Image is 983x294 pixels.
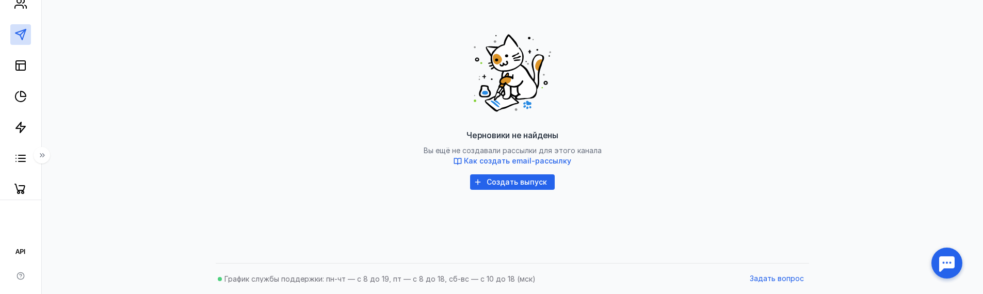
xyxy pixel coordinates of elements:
button: Создать выпуск [470,174,555,190]
span: Задать вопрос [750,274,804,283]
span: График службы поддержки: пн-чт — с 8 до 19, пт — с 8 до 18, сб-вс — с 10 до 18 (мск) [224,274,536,283]
span: Вы ещё не создавали рассылки для этого канала [424,146,602,166]
button: Как создать email-рассылку [454,156,571,166]
span: Создать выпуск [487,178,547,187]
span: Как создать email-рассылку [464,156,571,165]
button: Задать вопрос [745,271,809,287]
span: Черновики не найдены [466,130,558,140]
